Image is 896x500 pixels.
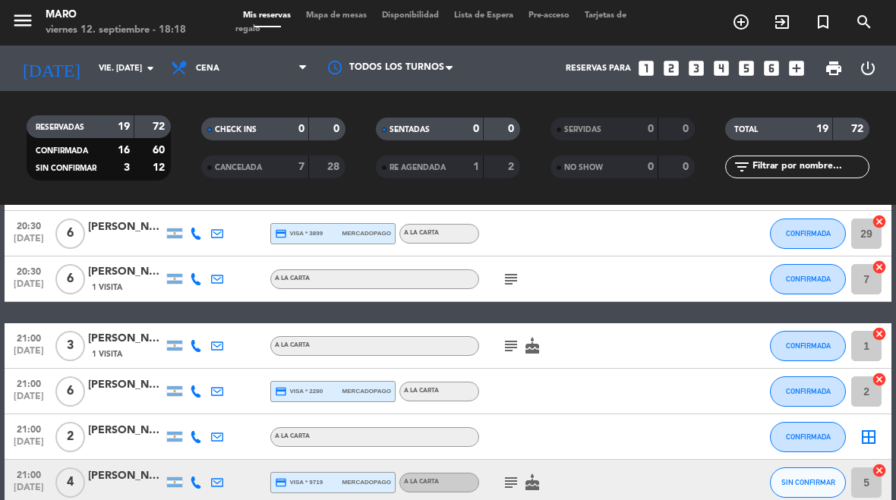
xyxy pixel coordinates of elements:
div: [PERSON_NAME] [88,376,164,394]
span: SIN CONFIRMAR [36,165,96,172]
span: SIN CONFIRMAR [781,478,835,486]
i: cancel [872,326,887,341]
i: turned_in_not [814,13,832,31]
div: [PERSON_NAME] [88,330,164,347]
span: [DATE] [10,346,48,363]
span: Mis reservas [235,11,298,20]
span: print [825,59,843,77]
span: [DATE] [10,483,48,500]
input: Filtrar por nombre... [751,159,869,175]
div: Maro [46,8,186,23]
span: RE AGENDADA [390,164,446,171]
i: add_box [787,58,806,78]
strong: 0 [648,162,654,172]
strong: 72 [153,121,168,132]
i: subject [502,270,520,288]
span: Disponibilidad [374,11,446,20]
i: looks_4 [711,58,731,78]
strong: 28 [327,162,342,172]
i: search [855,13,873,31]
span: 4 [55,467,85,498]
strong: 3 [124,162,130,173]
i: add_circle_outline [732,13,750,31]
span: visa * 9719 [275,476,323,489]
span: 1 Visita [92,348,122,360]
i: looks_two [661,58,681,78]
strong: 0 [683,162,692,172]
strong: 0 [333,124,342,134]
i: power_settings_new [859,59,877,77]
i: cake [523,337,541,355]
button: SIN CONFIRMAR [770,467,846,498]
strong: 12 [153,162,168,173]
span: 21:00 [10,329,48,346]
span: Pre-acceso [521,11,577,20]
i: cancel [872,259,887,275]
i: looks_3 [686,58,706,78]
i: subject [502,473,520,492]
span: [DATE] [10,279,48,297]
span: 2 [55,422,85,452]
span: 6 [55,376,85,407]
span: mercadopago [342,386,391,396]
i: credit_card [275,476,287,489]
span: visa * 3899 [275,228,323,240]
div: [PERSON_NAME] [88,219,164,236]
span: CONFIRMADA [786,275,831,283]
strong: 19 [816,124,828,134]
span: SERVIDAS [564,126,601,134]
button: CONFIRMADA [770,422,846,452]
span: TOTAL [734,126,758,134]
button: CONFIRMADA [770,331,846,361]
span: 20:30 [10,262,48,279]
span: A LA CARTA [275,433,310,439]
span: 1 Visita [92,281,122,294]
strong: 0 [648,124,654,134]
i: cancel [872,372,887,387]
button: CONFIRMADA [770,376,846,407]
span: [DATE] [10,437,48,454]
i: credit_card [275,385,287,398]
span: Lista de Espera [446,11,521,20]
strong: 0 [298,124,304,134]
div: LOG OUT [850,46,885,91]
i: menu [11,9,34,32]
strong: 16 [118,145,130,156]
span: A LA CARTA [404,230,439,236]
i: filter_list [733,158,751,176]
span: A LA CARTA [275,275,310,281]
span: CHECK INS [215,126,257,134]
span: A LA CARTA [275,342,310,348]
i: looks_one [636,58,656,78]
strong: 0 [683,124,692,134]
div: [PERSON_NAME] [88,263,164,281]
span: WALK IN [762,9,803,35]
div: viernes 12. septiembre - 18:18 [46,23,186,38]
i: cancel [872,214,887,229]
span: visa * 2280 [275,385,323,398]
span: mercadopago [342,228,391,238]
span: RESERVADAS [36,124,84,131]
span: NO SHOW [564,164,603,171]
span: 6 [55,264,85,294]
span: CONFIRMADA [36,147,88,155]
i: exit_to_app [773,13,791,31]
i: subject [502,337,520,355]
button: CONFIRMADA [770,219,846,249]
span: 6 [55,219,85,249]
div: [PERSON_NAME] [88,467,164,485]
span: CONFIRMADA [786,341,831,350]
span: CONFIRMADA [786,432,831,441]
i: looks_6 [762,58,781,78]
span: [DATE] [10,234,48,251]
i: arrow_drop_down [141,59,159,77]
i: credit_card [275,228,287,240]
span: CANCELADA [215,164,262,171]
strong: 0 [508,124,517,134]
button: CONFIRMADA [770,264,846,294]
span: 20:30 [10,216,48,234]
strong: 72 [851,124,866,134]
span: [DATE] [10,392,48,409]
span: CONFIRMADA [786,229,831,237]
span: mercadopago [342,477,391,487]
